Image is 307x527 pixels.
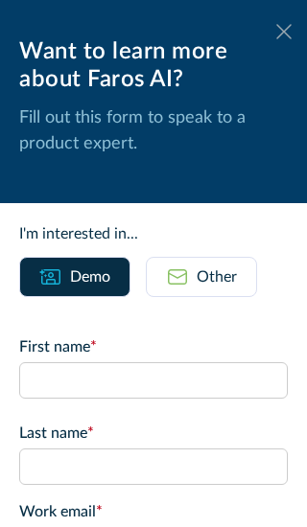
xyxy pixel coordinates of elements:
div: I'm interested in... [19,222,288,245]
div: Other [197,265,237,288]
p: Fill out this form to speak to a product expert. [19,105,288,157]
div: Demo [70,265,110,288]
label: Last name [19,422,288,445]
label: First name [19,335,288,358]
label: Work email [19,500,288,523]
div: Want to learn more about Faros AI? [19,38,288,94]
